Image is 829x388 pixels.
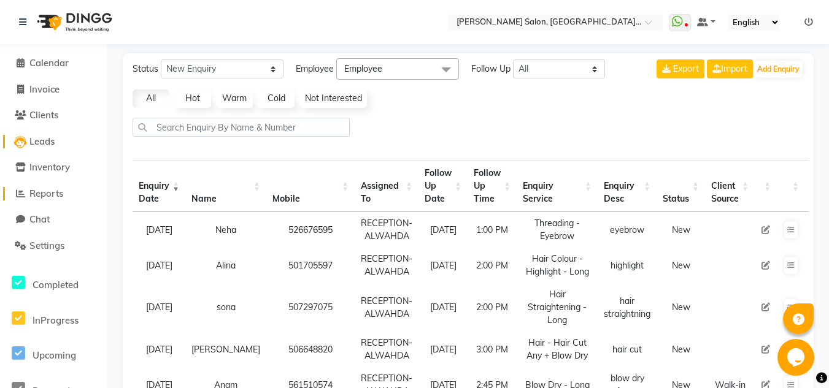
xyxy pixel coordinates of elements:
[657,283,705,332] td: New
[355,212,418,248] td: RECEPTION-ALWAHDA
[471,63,511,75] span: Follow Up
[29,188,63,199] span: Reports
[3,56,104,70] a: Calendar
[266,332,355,367] td: 506648820
[355,332,418,367] td: RECEPTION-ALWAHDA
[598,160,657,212] th: Enquiry Desc: activate to sort column ascending
[604,224,650,237] div: eyebrow
[657,212,705,248] td: New
[174,89,211,108] a: Hot
[133,118,350,137] input: Search Enquiry By Name & Number
[777,339,817,376] iframe: chat widget
[517,283,598,332] td: Hair Straightening - Long
[755,160,777,212] th: : activate to sort column ascending
[33,314,79,326] span: InProgress
[705,160,755,212] th: Client Source: activate to sort column ascending
[468,283,517,332] td: 2:00 PM
[299,89,367,108] a: Not Interested
[258,89,295,108] a: Cold
[777,160,805,212] th: : activate to sort column ascending
[133,248,185,283] td: [DATE]
[29,213,50,225] span: Chat
[3,239,104,253] a: Settings
[3,108,104,123] a: Clients
[29,83,60,95] span: Invoice
[33,349,76,361] span: Upcoming
[29,240,64,251] span: Settings
[657,160,705,212] th: Status: activate to sort column ascending
[468,160,517,212] th: Follow Up Time : activate to sort column ascending
[185,283,266,332] td: sona
[517,332,598,367] td: Hair - Hair Cut Any + Blow Dry
[657,248,705,283] td: New
[29,161,70,173] span: Inventory
[355,160,418,212] th: Assigned To : activate to sort column ascending
[657,332,705,367] td: New
[185,248,266,283] td: Alina
[133,332,185,367] td: [DATE]
[266,212,355,248] td: 526676595
[185,332,266,367] td: [PERSON_NAME]
[29,135,55,147] span: Leads
[754,61,803,78] button: Add Enquiry
[517,212,598,248] td: Threading - Eyebrow
[133,160,185,212] th: Enquiry Date: activate to sort column ascending
[604,295,650,321] div: hair straightning
[31,5,115,39] img: logo
[3,187,104,201] a: Reports
[805,160,827,212] th: : activate to sort column ascending
[418,248,468,283] td: [DATE]
[3,135,104,149] a: Leads
[133,89,169,108] a: All
[517,160,598,212] th: Enquiry Service : activate to sort column ascending
[604,343,650,356] div: hair cut
[418,283,468,332] td: [DATE]
[266,160,355,212] th: Mobile : activate to sort column ascending
[216,89,253,108] a: Warm
[29,109,58,121] span: Clients
[355,283,418,332] td: RECEPTION-ALWAHDA
[657,59,704,78] button: Export
[266,248,355,283] td: 501705597
[468,212,517,248] td: 1:00 PM
[3,213,104,227] a: Chat
[266,283,355,332] td: 507297075
[29,57,69,69] span: Calendar
[185,212,266,248] td: Neha
[604,259,650,272] div: highlight
[3,161,104,175] a: Inventory
[468,248,517,283] td: 2:00 PM
[33,279,79,291] span: Completed
[133,212,185,248] td: [DATE]
[418,212,468,248] td: [DATE]
[468,332,517,367] td: 3:00 PM
[707,59,753,78] a: Import
[133,63,158,75] span: Status
[296,63,334,75] span: Employee
[517,248,598,283] td: Hair Colour - Highlight - Long
[673,63,699,74] span: Export
[3,83,104,97] a: Invoice
[355,248,418,283] td: RECEPTION-ALWAHDA
[344,63,382,74] span: Employee
[185,160,266,212] th: Name: activate to sort column ascending
[418,160,468,212] th: Follow Up Date: activate to sort column ascending
[418,332,468,367] td: [DATE]
[133,283,185,332] td: [DATE]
